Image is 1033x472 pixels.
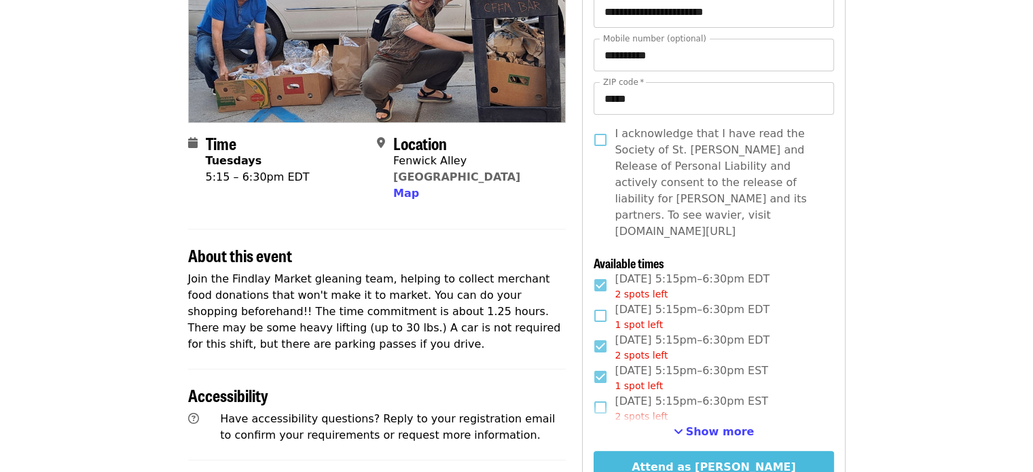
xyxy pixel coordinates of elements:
button: See more timeslots [674,424,755,440]
span: I acknowledge that I have read the Society of St. [PERSON_NAME] and Release of Personal Liability... [615,126,822,240]
i: calendar icon [188,137,198,149]
div: Fenwick Alley [393,153,520,169]
span: [DATE] 5:15pm–6:30pm EDT [615,332,769,363]
span: 1 spot left [615,380,663,391]
span: Map [393,187,419,200]
label: Mobile number (optional) [603,35,706,43]
i: map-marker-alt icon [377,137,385,149]
span: [DATE] 5:15pm–6:30pm EDT [615,302,769,332]
span: [DATE] 5:15pm–6:30pm EST [615,393,768,424]
button: Map [393,185,419,202]
strong: Tuesdays [206,154,262,167]
span: Show more [686,425,755,438]
span: [DATE] 5:15pm–6:30pm EST [615,363,768,393]
a: [GEOGRAPHIC_DATA] [393,170,520,183]
span: 2 spots left [615,289,668,299]
span: Time [206,131,236,155]
span: Location [393,131,447,155]
div: 5:15 – 6:30pm EDT [206,169,310,185]
span: Have accessibility questions? Reply to your registration email to confirm your requirements or re... [220,412,555,441]
input: Mobile number (optional) [594,39,833,71]
span: Accessibility [188,383,268,407]
span: 2 spots left [615,411,668,422]
label: ZIP code [603,78,644,86]
span: Available times [594,254,664,272]
input: ZIP code [594,82,833,115]
span: 1 spot left [615,319,663,330]
p: Join the Findlay Market gleaning team, helping to collect merchant food donations that won't make... [188,271,566,352]
span: [DATE] 5:15pm–6:30pm EDT [615,271,769,302]
i: question-circle icon [188,412,199,425]
span: About this event [188,243,292,267]
span: 2 spots left [615,350,668,361]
